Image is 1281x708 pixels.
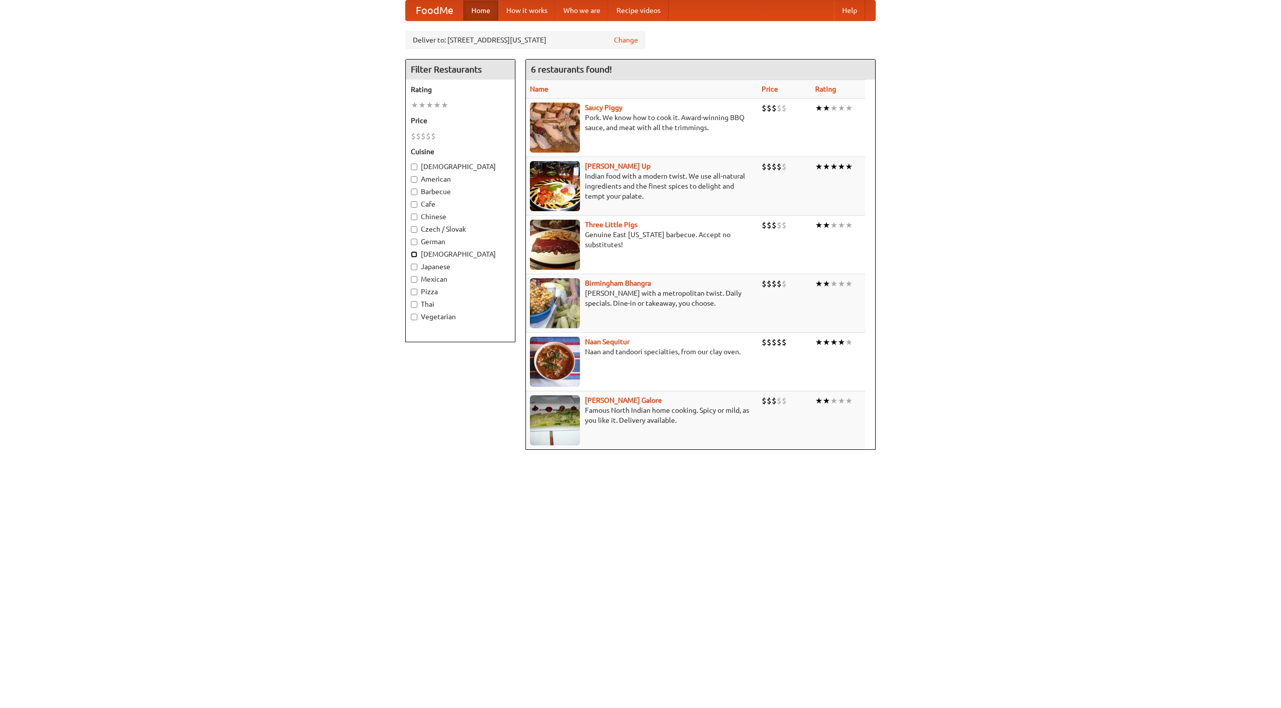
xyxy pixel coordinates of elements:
[830,220,838,231] li: ★
[411,85,510,95] h5: Rating
[530,395,580,445] img: currygalore.jpg
[838,337,845,348] li: ★
[762,220,767,231] li: $
[830,395,838,406] li: ★
[762,85,778,93] a: Price
[767,103,772,114] li: $
[431,131,436,142] li: $
[426,100,433,111] li: ★
[777,278,782,289] li: $
[411,174,510,184] label: American
[411,314,417,320] input: Vegetarian
[608,1,669,21] a: Recipe videos
[411,162,510,172] label: [DEMOGRAPHIC_DATA]
[411,237,510,247] label: German
[845,278,853,289] li: ★
[411,251,417,258] input: [DEMOGRAPHIC_DATA]
[830,278,838,289] li: ★
[441,100,448,111] li: ★
[767,278,772,289] li: $
[838,161,845,172] li: ★
[777,220,782,231] li: $
[823,161,830,172] li: ★
[411,226,417,233] input: Czech / Slovak
[411,214,417,220] input: Chinese
[830,103,838,114] li: ★
[782,278,787,289] li: $
[815,161,823,172] li: ★
[767,220,772,231] li: $
[585,396,662,404] a: [PERSON_NAME] Galore
[815,103,823,114] li: ★
[411,199,510,209] label: Cafe
[772,337,777,348] li: $
[762,103,767,114] li: $
[411,262,510,272] label: Japanese
[411,301,417,308] input: Thai
[823,103,830,114] li: ★
[777,395,782,406] li: $
[767,395,772,406] li: $
[411,289,417,295] input: Pizza
[411,147,510,157] h5: Cuisine
[815,278,823,289] li: ★
[838,278,845,289] li: ★
[585,162,651,170] b: [PERSON_NAME] Up
[411,249,510,259] label: [DEMOGRAPHIC_DATA]
[530,278,580,328] img: bhangra.jpg
[530,230,754,250] p: Genuine East [US_STATE] barbecue. Accept no substitutes!
[406,60,515,80] h4: Filter Restaurants
[762,278,767,289] li: $
[411,224,510,234] label: Czech / Slovak
[530,337,580,387] img: naansequitur.jpg
[585,104,622,112] a: Saucy Piggy
[777,161,782,172] li: $
[845,161,853,172] li: ★
[838,103,845,114] li: ★
[772,220,777,231] li: $
[411,164,417,170] input: [DEMOGRAPHIC_DATA]
[433,100,441,111] li: ★
[777,103,782,114] li: $
[585,338,629,346] a: Naan Sequitur
[411,274,510,284] label: Mexican
[762,161,767,172] li: $
[411,131,416,142] li: $
[530,220,580,270] img: littlepigs.jpg
[830,337,838,348] li: ★
[823,220,830,231] li: ★
[585,221,637,229] a: Three Little Pigs
[815,337,823,348] li: ★
[782,337,787,348] li: $
[845,220,853,231] li: ★
[411,287,510,297] label: Pizza
[772,395,777,406] li: $
[838,220,845,231] li: ★
[614,35,638,45] a: Change
[782,395,787,406] li: $
[411,276,417,283] input: Mexican
[411,239,417,245] input: German
[411,189,417,195] input: Barbecue
[830,161,838,172] li: ★
[838,395,845,406] li: ★
[406,1,463,21] a: FoodMe
[530,288,754,308] p: [PERSON_NAME] with a metropolitan twist. Daily specials. Dine-in or takeaway, you choose.
[782,103,787,114] li: $
[823,278,830,289] li: ★
[531,65,612,74] ng-pluralize: 6 restaurants found!
[463,1,498,21] a: Home
[405,31,646,49] div: Deliver to: [STREET_ADDRESS][US_STATE]
[498,1,555,21] a: How it works
[411,116,510,126] h5: Price
[411,312,510,322] label: Vegetarian
[411,176,417,183] input: American
[585,279,651,287] a: Birmingham Bhangra
[530,161,580,211] img: curryup.jpg
[530,103,580,153] img: saucy.jpg
[815,85,836,93] a: Rating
